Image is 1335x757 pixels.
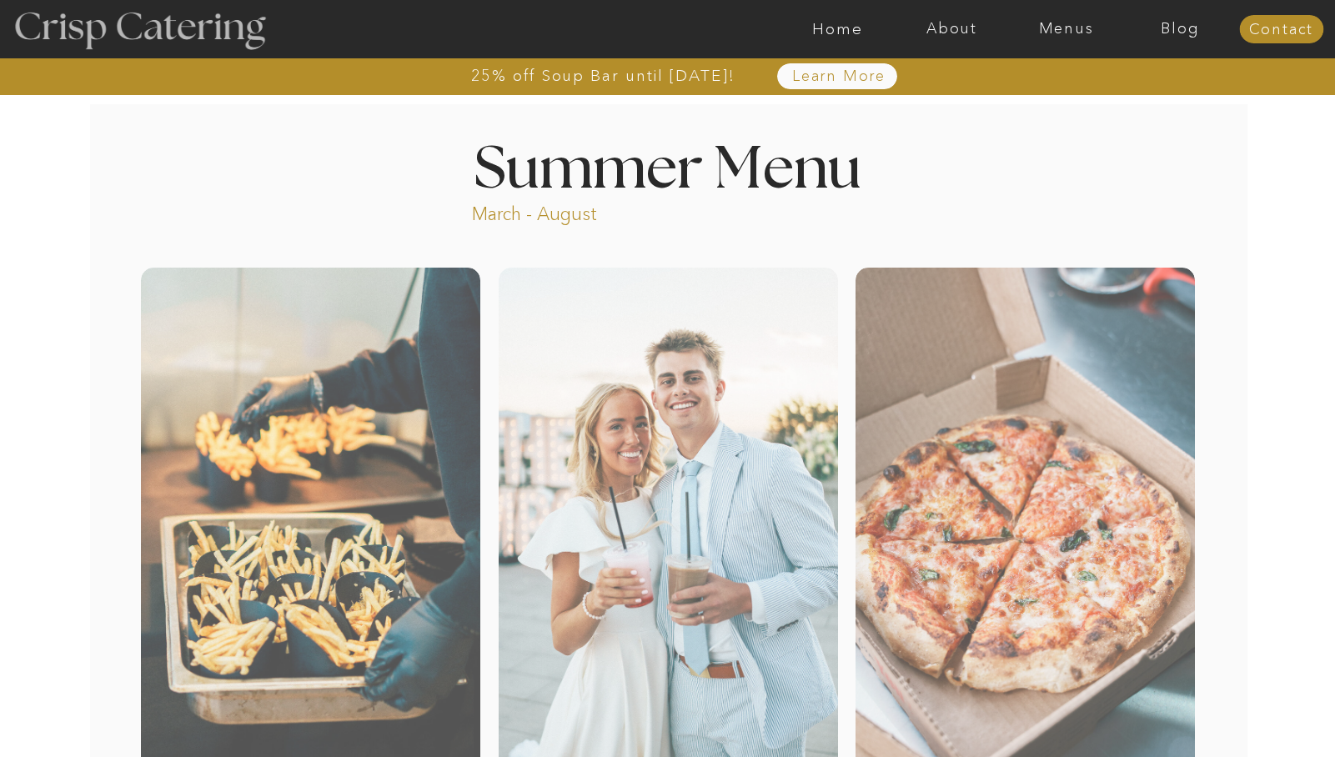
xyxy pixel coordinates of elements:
a: 25% off Soup Bar until [DATE]! [411,68,795,84]
a: Home [780,21,895,38]
a: Contact [1239,22,1323,38]
a: About [895,21,1009,38]
a: Blog [1123,21,1237,38]
a: Menus [1009,21,1123,38]
a: Learn More [754,68,925,85]
h1: Summer Menu [436,141,900,190]
p: March - August [472,202,701,221]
